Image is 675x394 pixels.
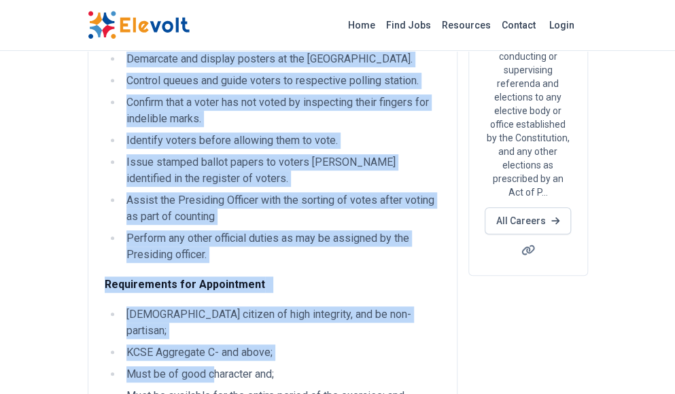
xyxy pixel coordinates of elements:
[496,14,541,36] a: Contact
[122,154,440,187] li: Issue stamped ballot papers to voters [PERSON_NAME] identified in the register of voters.
[343,14,381,36] a: Home
[105,278,265,291] strong: Requirements for Appointment
[485,22,571,199] p: The Commission is responsible for conducting or supervising referenda and elections to any electi...
[122,344,440,361] li: KCSE Aggregate C- and above;
[541,12,583,39] a: Login
[436,14,496,36] a: Resources
[122,306,440,339] li: [DEMOGRAPHIC_DATA] citizen of high integrity, and be non-partisan;
[381,14,436,36] a: Find Jobs
[122,366,440,382] li: Must be of good character and;
[88,11,190,39] img: Elevolt
[122,230,440,263] li: Perform any other official duties as may be assigned by the Presiding officer.
[122,73,440,89] li: Control queues and guide voters to respective polling station.
[122,132,440,149] li: Identify voters before allowing them to vote.
[122,51,440,67] li: Demarcate and display posters at the [GEOGRAPHIC_DATA].
[122,94,440,127] li: Confirm that a voter has not voted by inspecting their fingers for indelible marks.
[607,329,675,394] iframe: Chat Widget
[122,192,440,225] li: Assist the Presiding Officer with the sorting of votes after voting as part of counting
[485,207,571,234] a: All Careers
